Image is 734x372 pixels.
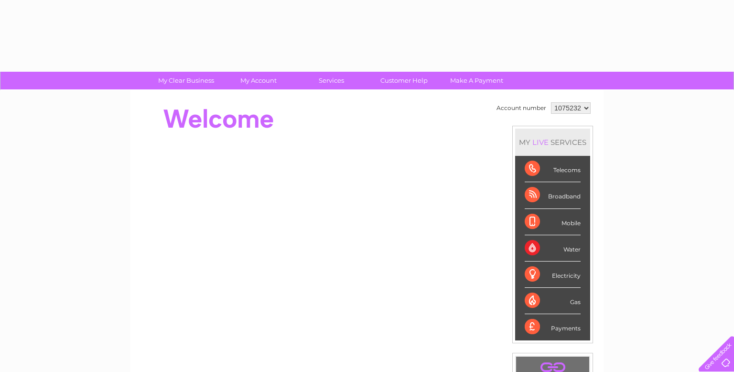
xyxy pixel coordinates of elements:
[525,235,581,262] div: Water
[515,129,590,156] div: MY SERVICES
[525,182,581,208] div: Broadband
[525,156,581,182] div: Telecoms
[494,100,549,116] td: Account number
[525,288,581,314] div: Gas
[219,72,298,89] a: My Account
[437,72,516,89] a: Make A Payment
[525,262,581,288] div: Electricity
[365,72,443,89] a: Customer Help
[525,314,581,340] div: Payments
[530,138,550,147] div: LIVE
[292,72,371,89] a: Services
[525,209,581,235] div: Mobile
[147,72,226,89] a: My Clear Business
